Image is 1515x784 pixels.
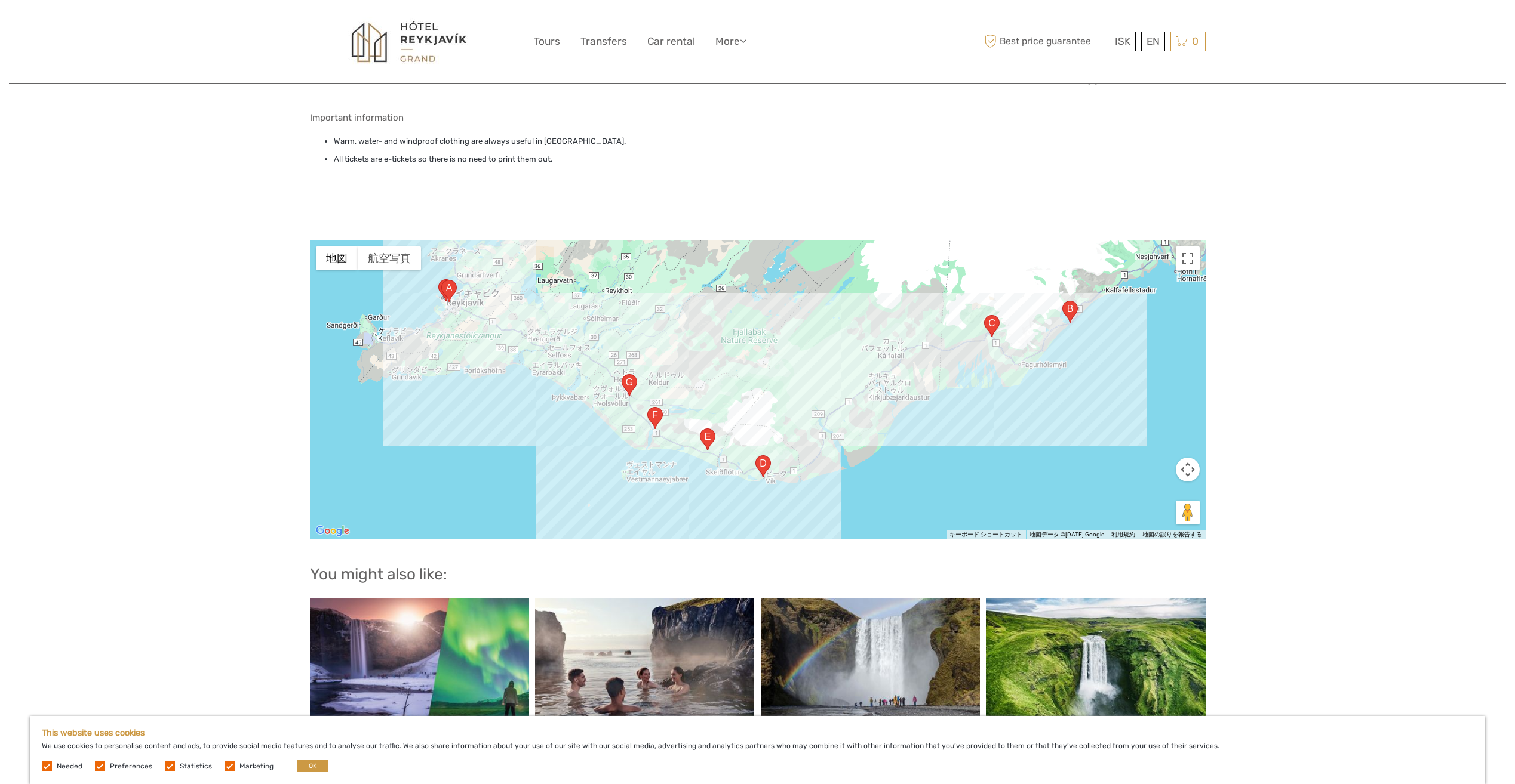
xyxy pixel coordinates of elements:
div: Skógarfoss, 861 アイスランド [700,428,715,450]
div: Skógarhlíð 8-10, 105 Reykjavík, アイスランド [438,279,454,301]
h5: Important information [310,112,957,123]
button: Open LiveChat chat widget [137,18,152,33]
li: All tickets are e-tickets so there is no need to print them out. [334,153,957,166]
p: We're away right now. Please check back later! [17,21,135,30]
div: EN [1141,32,1165,51]
div: Jökulsárlón 781, 781 アイスランド [1062,301,1078,323]
a: Tours [534,33,560,50]
a: 地図の誤りを報告する [1142,531,1202,538]
button: 航空写真を見る [358,246,421,270]
a: Google マップでこの地域を開きます（新しいウィンドウが開きます） [313,523,352,539]
div: We use cookies to personalise content and ads, to provide social media features and to analyse ou... [30,716,1485,784]
button: 地図のカメラ コントロール [1176,458,1200,481]
a: More [715,33,746,50]
a: Car rental [647,33,695,50]
button: 市街地図を見る [316,246,358,270]
div: Hvolsvöllur, 860 Hvolsvöllur, アイスランド [622,374,637,396]
span: ISK [1115,35,1130,47]
span: Best price guarantee [982,32,1107,51]
button: キーボード ショートカット [949,530,1022,539]
a: 利用規約（新しいタブで開きます） [1111,531,1135,538]
label: Statistics [180,761,212,771]
button: OK [297,760,328,772]
label: Preferences [110,761,152,771]
img: Google [313,523,352,539]
div: Sléttuvegur 4, 870 Vík, アイスランド [755,455,771,477]
button: 地図上にペグマンをドロップして、ストリートビューを開きます [1176,501,1200,524]
a: Transfers [580,33,627,50]
button: 全画面ビューを切り替えます [1176,246,1200,270]
div: Þjóðvegur, 785 アイスランド [984,315,1000,337]
span: 0 [1190,35,1200,47]
h5: This website uses cookies [42,728,1473,738]
span: 地図データ ©[DATE] Google [1030,531,1104,538]
li: Warm, water- and windproof clothing are always useful in [GEOGRAPHIC_DATA]. [334,135,957,148]
label: Needed [57,761,82,771]
img: 1297-6b06db7f-02dc-4384-8cae-a6e720e92c06_logo_big.jpg [343,17,475,67]
label: Marketing [239,761,274,771]
div: J284+7XJ, 861 Stóridalur, アイスランド [647,407,663,429]
div: Miklabraut 100, 103 Reykjavík, アイスランド [441,280,457,302]
h2: You might also like: [310,565,1206,584]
